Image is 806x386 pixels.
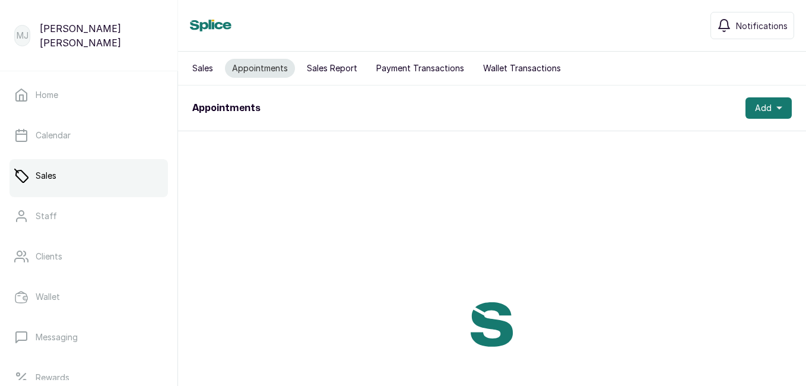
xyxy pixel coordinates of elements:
p: Clients [36,251,62,262]
button: Sales [185,59,220,78]
a: Wallet [9,280,168,314]
a: Staff [9,200,168,233]
p: Staff [36,210,57,222]
p: MJ [17,30,28,42]
button: Notifications [710,12,794,39]
p: Home [36,89,58,101]
h1: Appointments [192,101,261,115]
button: Payment Transactions [369,59,471,78]
p: Calendar [36,129,71,141]
a: Clients [9,240,168,273]
p: Messaging [36,331,78,343]
button: Sales Report [300,59,364,78]
p: Rewards [36,372,69,384]
span: Notifications [736,20,788,32]
a: Sales [9,159,168,192]
p: [PERSON_NAME] [PERSON_NAME] [40,21,163,50]
button: Appointments [225,59,295,78]
a: Messaging [9,321,168,354]
button: Wallet Transactions [476,59,568,78]
a: Calendar [9,119,168,152]
p: Sales [36,170,56,182]
a: Home [9,78,168,112]
p: Wallet [36,291,60,303]
span: Add [755,102,772,114]
button: Add [745,97,792,119]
